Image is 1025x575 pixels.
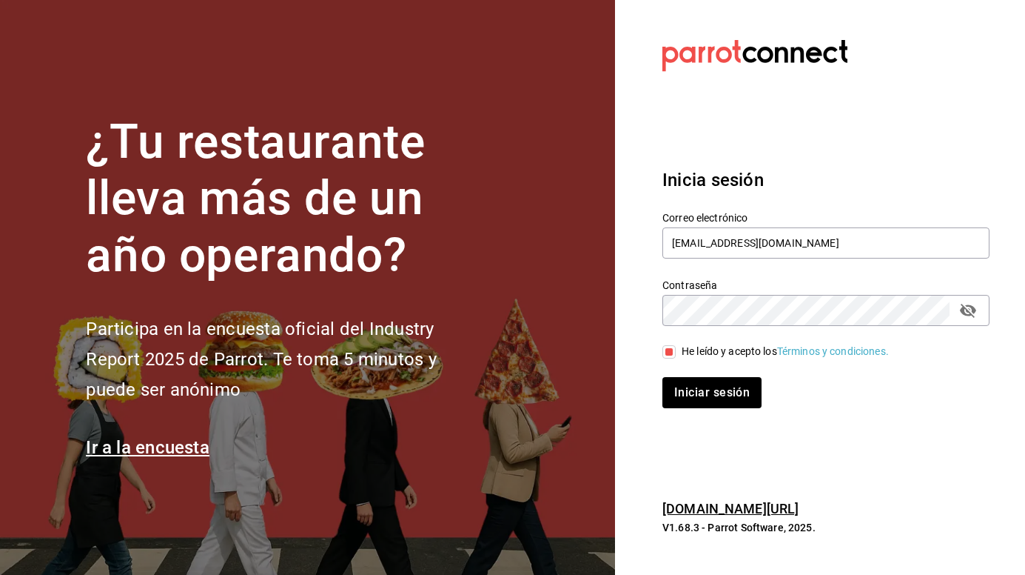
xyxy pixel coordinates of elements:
[662,212,989,222] label: Correo electrónico
[662,279,989,290] label: Contraseña
[662,377,762,408] button: Iniciar sesión
[662,227,989,259] input: Ingresa tu correo electrónico
[662,520,989,535] p: V1.68.3 - Parrot Software, 2025.
[86,314,485,405] h2: Participa en la encuesta oficial del Industry Report 2025 de Parrot. Te toma 5 minutos y puede se...
[662,167,989,193] h3: Inicia sesión
[662,501,799,516] a: [DOMAIN_NAME][URL]
[777,345,889,357] a: Términos y condiciones.
[682,344,889,359] div: He leído y acepto los
[86,437,209,458] a: Ir a la encuesta
[955,298,981,323] button: passwordField
[86,114,485,285] h1: ¿Tu restaurante lleva más de un año operando?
